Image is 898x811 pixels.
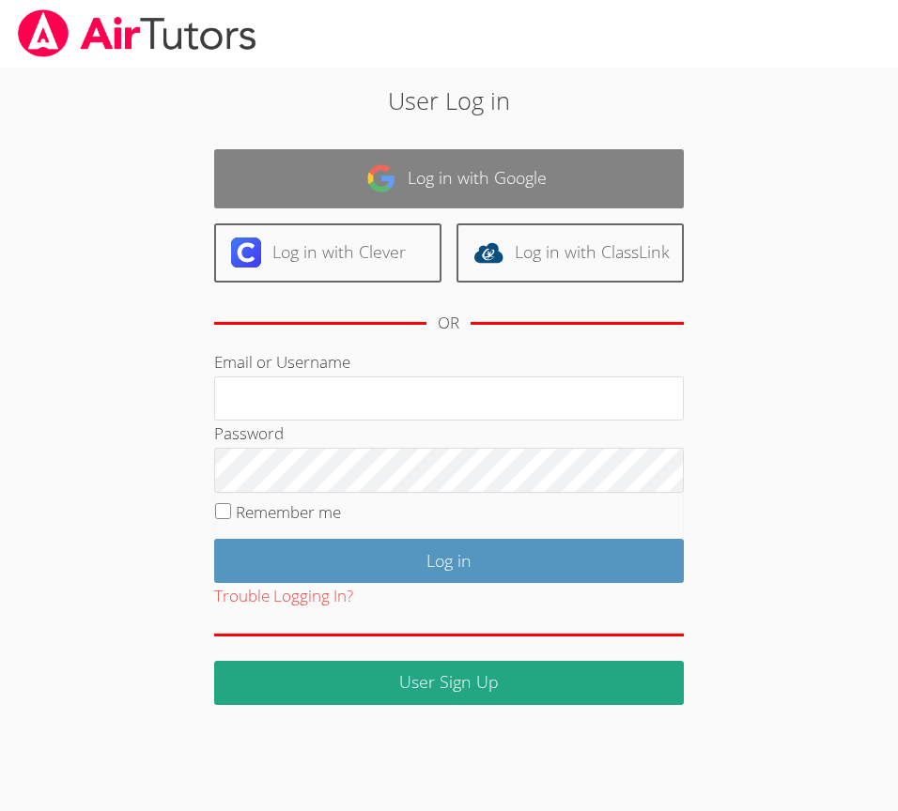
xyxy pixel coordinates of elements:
[473,237,503,268] img: classlink-logo-d6bb404cc1216ec64c9a2012d9dc4662098be43eaf13dc465df04b49fa7ab582.svg
[457,223,684,283] a: Log in with ClassLink
[214,583,353,610] button: Trouble Logging In?
[16,9,258,57] img: airtutors_banner-c4298cdbf04f3fff15de1276eac7730deb9818008684d7c2e4769d2f7ddbe033.png
[214,223,441,283] a: Log in with Clever
[366,163,396,193] img: google-logo-50288ca7cdecda66e5e0955fdab243c47b7ad437acaf1139b6f446037453330a.svg
[214,661,684,705] a: User Sign Up
[214,539,684,583] input: Log in
[214,351,350,373] label: Email or Username
[214,422,284,444] label: Password
[231,237,261,268] img: clever-logo-6eab21bc6e7a338710f1a6ff85c0baf02591cd810cc4098c63d3a4b26e2feb20.svg
[214,149,684,208] a: Log in with Google
[438,310,459,337] div: OR
[236,501,341,523] label: Remember me
[126,83,772,118] h2: User Log in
